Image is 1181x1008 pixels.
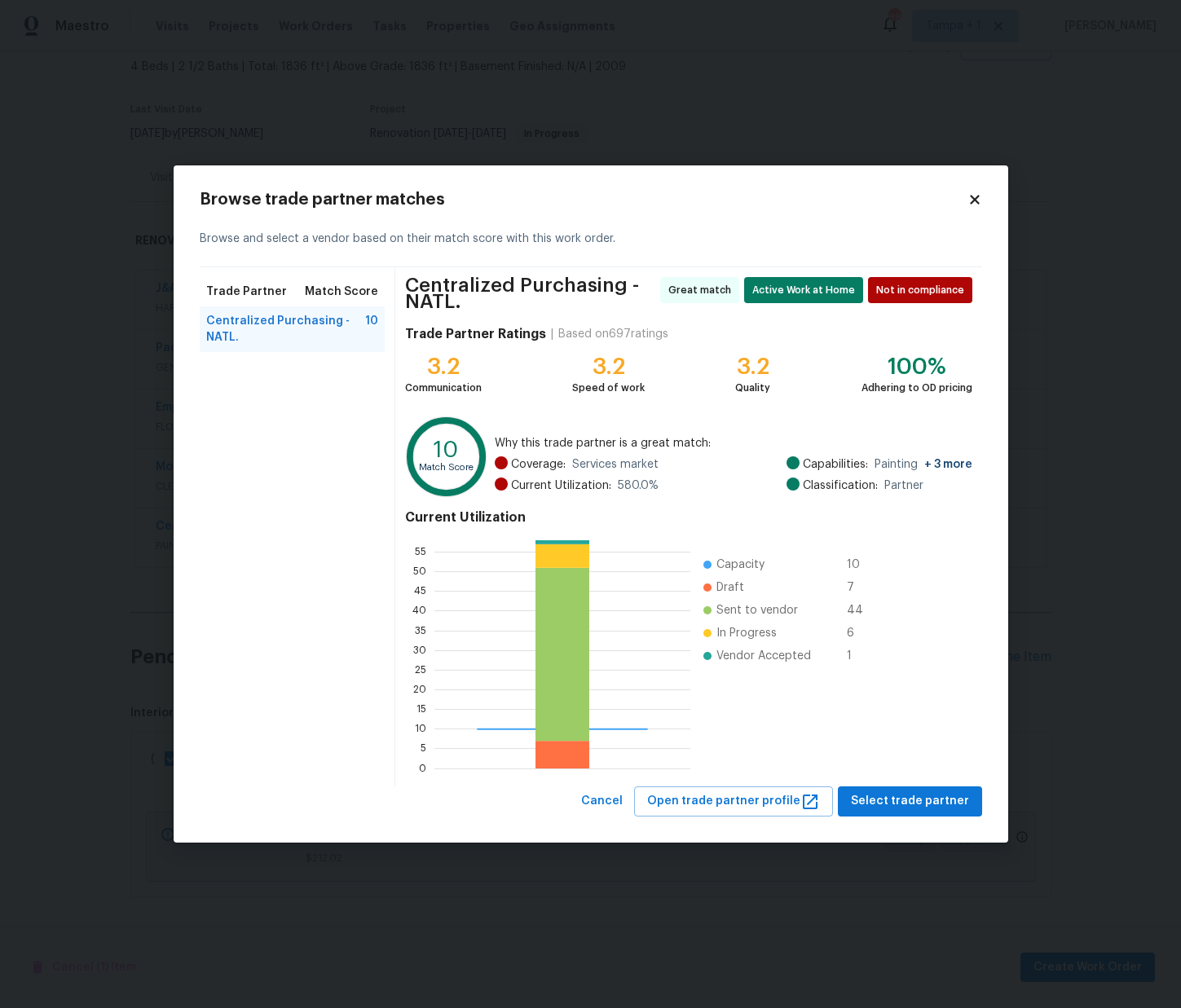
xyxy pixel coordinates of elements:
span: + 3 more [924,459,972,470]
text: 35 [415,626,426,636]
span: Match Score [305,284,378,300]
text: 10 [415,724,426,734]
span: Partner [884,478,923,494]
span: 10 [365,313,378,346]
span: Active Work at Home [752,282,862,298]
div: 3.2 [572,359,645,375]
span: 7 [847,579,873,596]
span: Cancel [581,791,623,812]
span: Vendor Accepted [716,648,811,664]
text: 20 [413,684,426,694]
span: Centralized Purchasing - NATL. [206,313,366,346]
span: Capabilities: [803,456,868,473]
h4: Current Utilization [405,509,972,526]
div: Quality [735,380,770,396]
span: Sent to vendor [716,602,798,618]
span: Not in compliance [876,282,971,298]
span: Great match [668,282,738,298]
span: Capacity [716,557,765,573]
div: 100% [862,359,972,375]
text: 0 [419,764,426,773]
text: 10 [434,438,460,461]
text: 50 [413,567,426,577]
span: Painting [875,456,972,473]
span: Current Utilization: [511,478,611,494]
span: Centralized Purchasing - NATL. [405,277,654,310]
button: Select trade partner [838,786,982,817]
span: Services market [572,456,659,473]
div: Communication [405,380,482,396]
text: 5 [421,744,426,754]
text: 40 [412,606,426,616]
span: Draft [716,579,744,596]
button: Cancel [575,786,629,817]
span: 44 [847,602,873,618]
span: 10 [847,557,873,573]
text: 55 [415,547,426,557]
text: 25 [415,665,426,675]
span: 6 [847,625,873,641]
div: Speed of work [572,380,645,396]
div: 3.2 [405,359,482,375]
span: Why this trade partner is a great match: [495,435,972,451]
span: 580.0 % [618,478,659,494]
span: 1 [847,648,873,664]
h2: Browse trade partner matches [200,191,967,208]
span: Trade Partner [206,284,287,300]
div: 3.2 [735,359,770,375]
text: 30 [413,645,426,655]
text: 45 [414,587,426,596]
div: Based on 697 ratings [558,326,668,342]
div: Adhering to OD pricing [862,380,972,396]
h4: Trade Partner Ratings [405,326,546,342]
text: Match Score [420,464,474,473]
span: Open trade partner profile [647,791,820,812]
text: 15 [416,705,426,715]
span: Select trade partner [851,791,969,812]
span: Classification: [803,478,878,494]
button: Open trade partner profile [634,786,833,817]
div: | [546,326,558,342]
span: Coverage: [511,456,566,473]
div: Browse and select a vendor based on their match score with this work order. [200,211,982,267]
span: In Progress [716,625,777,641]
